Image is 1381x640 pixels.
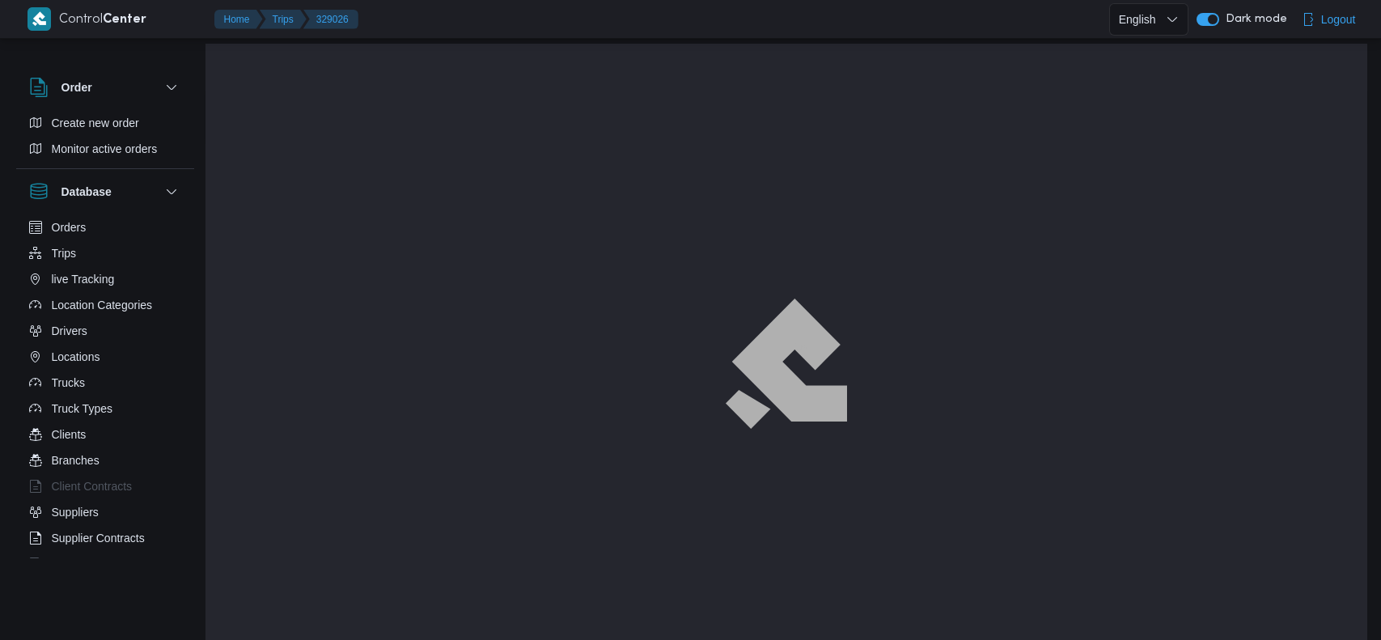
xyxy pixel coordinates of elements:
[23,473,188,499] button: Client Contracts
[23,136,188,162] button: Monitor active orders
[52,321,87,341] span: Drivers
[61,182,112,201] h3: Database
[52,477,133,496] span: Client Contracts
[303,10,358,29] button: 329026
[23,344,188,370] button: Locations
[23,396,188,422] button: Truck Types
[52,451,100,470] span: Branches
[52,425,87,444] span: Clients
[28,7,51,31] img: X8yXhbKr1z7QwAAAABJRU5ErkJggg==
[23,240,188,266] button: Trips
[23,422,188,447] button: Clients
[23,370,188,396] button: Trucks
[23,110,188,136] button: Create new order
[1219,13,1287,26] span: Dark mode
[52,244,77,263] span: Trips
[1295,3,1362,36] button: Logout
[16,214,194,565] div: Database
[23,551,188,577] button: Devices
[52,139,158,159] span: Monitor active orders
[52,528,145,548] span: Supplier Contracts
[260,10,307,29] button: Trips
[29,182,181,201] button: Database
[52,502,99,522] span: Suppliers
[23,447,188,473] button: Branches
[16,110,194,168] div: Order
[29,78,181,97] button: Order
[1321,10,1356,29] span: Logout
[52,554,92,574] span: Devices
[103,14,146,26] b: Center
[23,266,188,292] button: live Tracking
[734,307,838,419] img: ILLA Logo
[52,269,115,289] span: live Tracking
[214,10,263,29] button: Home
[52,347,100,367] span: Locations
[52,295,153,315] span: Location Categories
[52,113,139,133] span: Create new order
[52,399,112,418] span: Truck Types
[23,525,188,551] button: Supplier Contracts
[23,499,188,525] button: Suppliers
[52,373,85,392] span: Trucks
[52,218,87,237] span: Orders
[23,318,188,344] button: Drivers
[23,214,188,240] button: Orders
[61,78,92,97] h3: Order
[23,292,188,318] button: Location Categories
